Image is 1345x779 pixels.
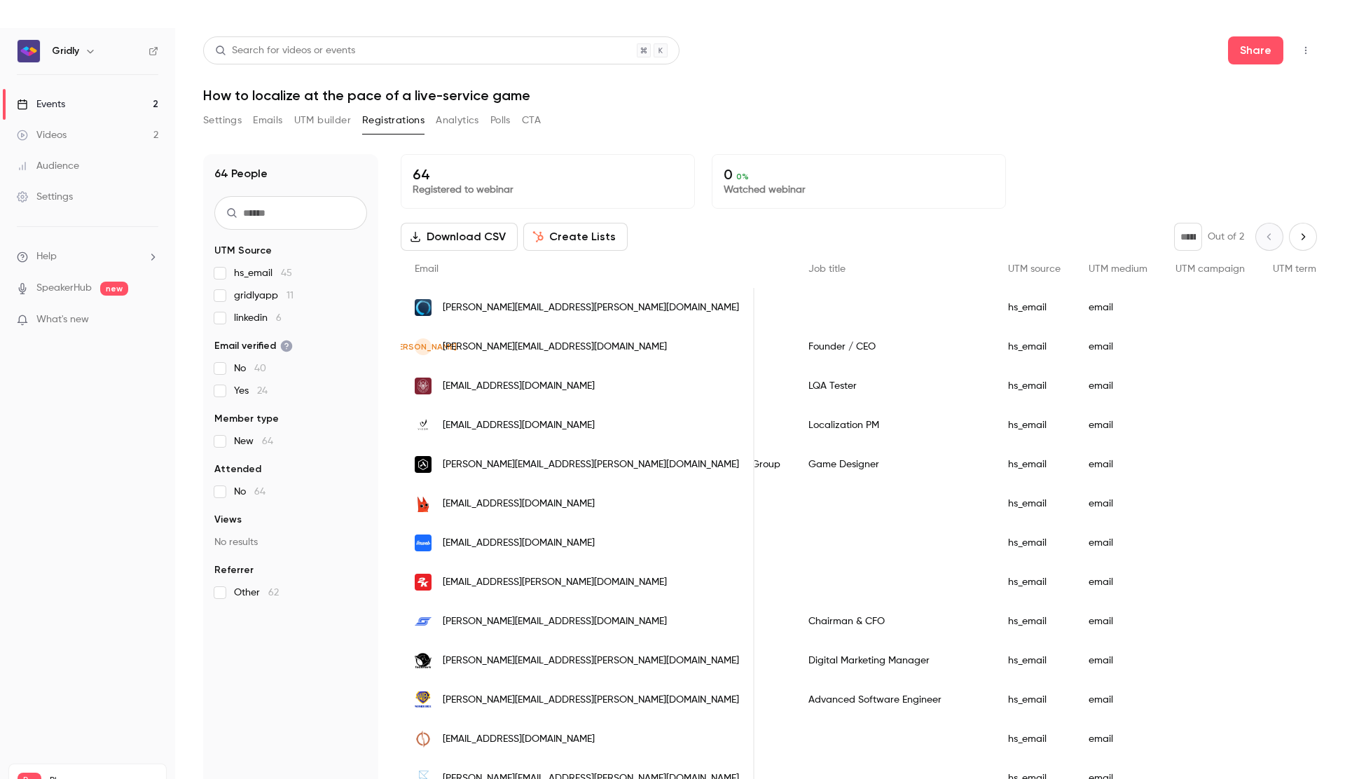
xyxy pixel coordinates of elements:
[234,311,282,325] span: linkedin
[1175,264,1245,274] span: UTM campaign
[401,223,518,251] button: Download CSV
[214,412,279,426] span: Member type
[994,445,1075,484] div: hs_email
[17,128,67,142] div: Videos
[1008,264,1061,274] span: UTM source
[522,109,541,132] button: CTA
[724,166,994,183] p: 0
[17,159,79,173] div: Audience
[443,614,667,629] span: [PERSON_NAME][EMAIL_ADDRESS][DOMAIN_NAME]
[234,434,273,448] span: New
[415,574,432,591] img: 2k.com
[234,289,294,303] span: gridlyapp
[294,109,351,132] button: UTM builder
[415,535,432,551] img: daerisoft.com
[214,535,367,549] p: No results
[994,602,1075,641] div: hs_email
[215,43,355,58] div: Search for videos or events
[257,386,268,396] span: 24
[490,109,511,132] button: Polls
[1075,406,1161,445] div: email
[100,282,128,296] span: new
[413,166,683,183] p: 64
[276,313,282,323] span: 6
[39,22,69,34] div: v 4.0.25
[1208,230,1244,244] p: Out of 2
[794,602,994,641] div: Chairman & CFO
[262,436,273,446] span: 64
[415,264,439,274] span: Email
[36,36,154,48] div: Domain: [DOMAIN_NAME]
[443,732,595,747] span: [EMAIL_ADDRESS][DOMAIN_NAME]
[415,613,432,630] img: 1047games.com
[443,418,595,433] span: [EMAIL_ADDRESS][DOMAIN_NAME]
[443,301,739,315] span: [PERSON_NAME][EMAIL_ADDRESS][PERSON_NAME][DOMAIN_NAME]
[808,264,846,274] span: Job title
[415,456,432,473] img: avalanchestudios.se
[390,340,457,353] span: [PERSON_NAME]
[214,563,254,577] span: Referrer
[1075,602,1161,641] div: email
[214,339,293,353] span: Email verified
[994,406,1075,445] div: hs_email
[994,641,1075,680] div: hs_email
[1075,445,1161,484] div: email
[1075,366,1161,406] div: email
[1289,223,1317,251] button: Next page
[268,588,279,598] span: 62
[18,40,40,62] img: Gridly
[362,109,425,132] button: Registrations
[214,165,268,182] h1: 64 People
[994,680,1075,719] div: hs_email
[994,327,1075,366] div: hs_email
[254,364,266,373] span: 40
[794,406,994,445] div: Localization PM
[17,249,158,264] li: help-dropdown-opener
[254,487,265,497] span: 64
[994,563,1075,602] div: hs_email
[994,719,1075,759] div: hs_email
[1075,523,1161,563] div: email
[253,109,282,132] button: Emails
[17,97,65,111] div: Events
[724,183,994,197] p: Watched webinar
[38,81,49,92] img: tab_domain_overview_orange.svg
[139,81,151,92] img: tab_keywords_by_traffic_grey.svg
[214,244,272,258] span: UTM Source
[415,652,432,669] img: fatshark.se
[234,586,279,600] span: Other
[415,417,432,434] img: vizor-games.com
[415,378,432,394] img: studenti.uniroma1.it
[994,366,1075,406] div: hs_email
[443,654,739,668] span: [PERSON_NAME][EMAIL_ADDRESS][PERSON_NAME][DOMAIN_NAME]
[1075,327,1161,366] div: email
[794,445,994,484] div: Game Designer
[203,109,242,132] button: Settings
[443,379,595,394] span: [EMAIL_ADDRESS][DOMAIN_NAME]
[443,497,595,511] span: [EMAIL_ADDRESS][DOMAIN_NAME]
[281,268,292,278] span: 45
[415,495,432,512] img: belkatechnologies.com
[214,462,261,476] span: Attended
[994,484,1075,523] div: hs_email
[794,641,994,680] div: Digital Marketing Manager
[443,575,667,590] span: [EMAIL_ADDRESS][PERSON_NAME][DOMAIN_NAME]
[234,485,265,499] span: No
[17,190,73,204] div: Settings
[436,109,479,132] button: Analytics
[415,299,432,316] img: riyogames.com
[443,536,595,551] span: [EMAIL_ADDRESS][DOMAIN_NAME]
[994,288,1075,327] div: hs_email
[234,384,268,398] span: Yes
[155,83,236,92] div: Keywords by Traffic
[1075,563,1161,602] div: email
[22,22,34,34] img: logo_orange.svg
[794,680,994,719] div: Advanced Software Engineer
[794,366,994,406] div: LQA Tester
[1228,36,1283,64] button: Share
[1075,288,1161,327] div: email
[1273,264,1316,274] span: UTM term
[523,223,628,251] button: Create Lists
[1075,484,1161,523] div: email
[234,361,266,375] span: No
